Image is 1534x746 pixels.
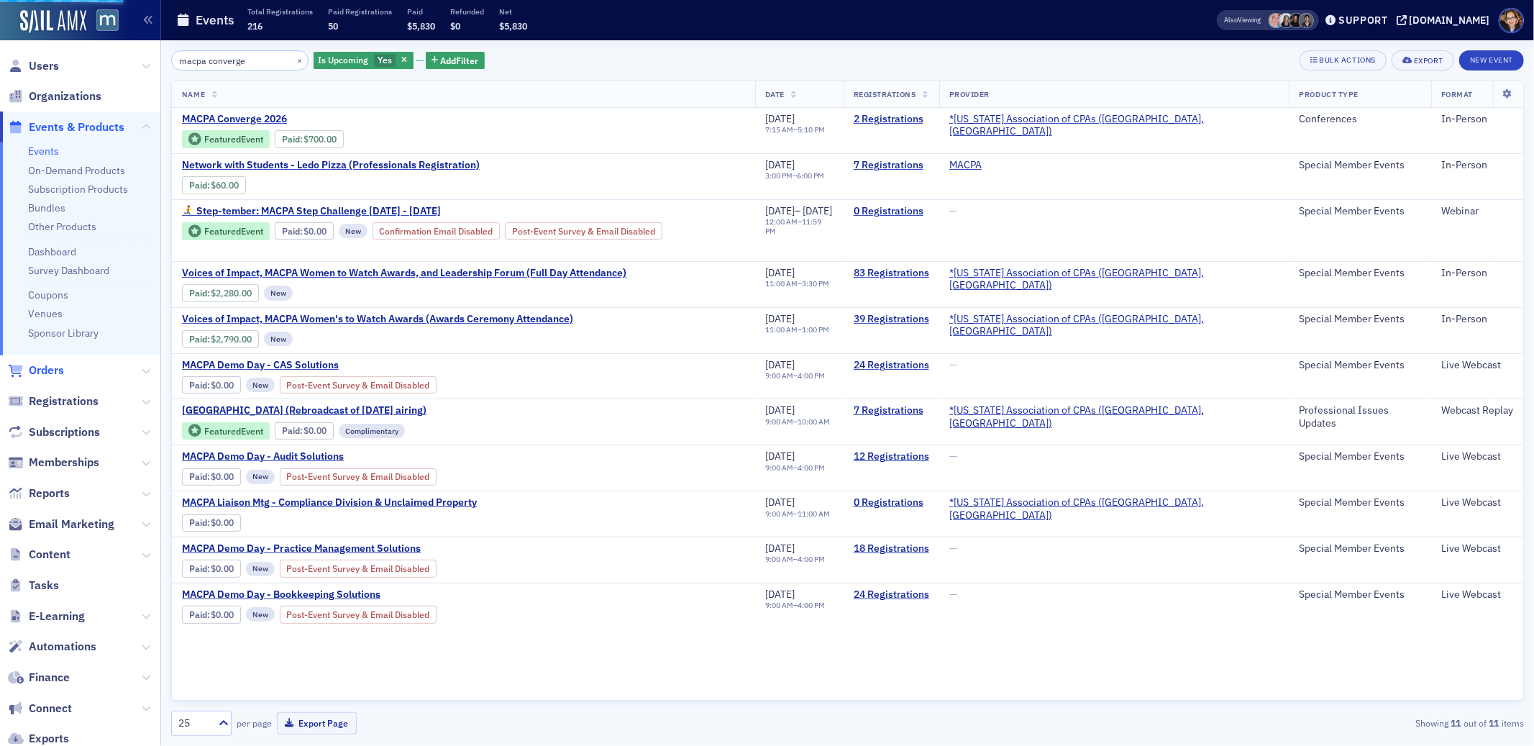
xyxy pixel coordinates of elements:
a: 7 Registrations [854,159,929,172]
a: Registrations [8,394,99,409]
a: Memberships [8,455,99,470]
div: Live Webcast [1441,359,1513,372]
div: Conferences [1300,113,1421,126]
span: MACPA Demo Day - Audit Solutions [182,450,424,463]
div: New [246,378,275,392]
span: MACPA Town Hall (Rebroadcast of September 2025 airing) [182,404,426,417]
div: 25 [178,716,210,731]
div: Confirmation Email [373,222,501,240]
div: Special Member Events [1300,205,1421,218]
div: – [765,125,825,135]
div: Post-Event Survey [280,606,437,623]
div: New [264,286,293,300]
span: *Maryland Association of CPAs (Timonium, MD) [949,404,1279,429]
time: 4:00 PM [798,600,825,610]
span: E-Learning [29,609,85,624]
button: Export Page [277,712,357,734]
time: 9:00 AM [765,417,793,427]
div: – [765,205,834,218]
button: AddFilter [426,52,485,70]
span: $0.00 [303,226,327,237]
div: Featured Event [204,227,263,235]
time: 9:00 AM [765,509,793,519]
a: Automations [8,639,96,655]
time: 11:59 PM [765,217,821,236]
div: Live Webcast [1441,588,1513,601]
a: 🏃‍➡️ Step-tember: MACPA Step Challenge [DATE] - [DATE] [182,205,745,218]
a: *[US_STATE] Association of CPAs ([GEOGRAPHIC_DATA], [GEOGRAPHIC_DATA]) [949,113,1279,138]
span: Profile [1499,8,1524,33]
button: × [293,53,306,66]
div: Featured Event [204,427,263,435]
span: Events & Products [29,119,124,135]
span: : [189,471,211,482]
span: : [282,226,304,237]
span: [DATE] [765,358,795,371]
span: [DATE] [765,112,795,125]
div: Post-Event Survey [280,560,437,577]
div: Featured Event [204,135,263,143]
a: Paid [189,563,207,574]
p: Paid [407,6,435,17]
div: New [246,562,275,576]
div: – [765,171,824,181]
span: Reports [29,486,70,501]
span: [DATE] [765,542,795,555]
div: – [765,279,829,288]
a: [GEOGRAPHIC_DATA] (Rebroadcast of [DATE] airing) [182,404,527,417]
span: [DATE] [765,404,795,417]
div: Special Member Events [1300,359,1421,372]
a: Paid [189,517,207,528]
img: SailAMX [96,9,119,32]
a: New Event [1459,53,1524,65]
div: Paid: 18 - $0 [182,560,241,577]
a: Other Products [28,220,96,233]
span: : [189,334,211,345]
a: 18 Registrations [854,542,929,555]
span: 🏃‍➡️ Step-tember: MACPA Step Challenge Sept. 15 - Oct. 15, 2025 [182,205,441,218]
span: *Maryland Association of CPAs (Timonium, MD) [949,113,1279,138]
a: Reports [8,486,70,501]
span: Voices of Impact, MACPA Women's to Watch Awards (Awards Ceremony Attendance) [182,313,573,326]
div: Special Member Events [1300,496,1421,509]
span: Content [29,547,70,563]
time: 3:00 PM [765,170,793,181]
time: 11:00 AM [765,324,798,335]
span: Kelly Brown [1279,13,1294,28]
time: 4:00 PM [798,554,825,564]
div: Paid: 36 - $279000 [182,330,259,347]
div: In-Person [1441,113,1513,126]
span: $5,830 [499,20,527,32]
a: Paid [282,425,300,436]
a: 12 Registrations [854,450,929,463]
span: $0.00 [211,517,234,528]
span: [DATE] [765,266,795,279]
time: 3:30 PM [802,278,829,288]
span: $5,830 [407,20,435,32]
div: Special Member Events [1300,159,1421,172]
span: [DATE] [765,204,795,217]
div: – [765,217,834,236]
span: — [949,588,957,601]
a: Paid [189,471,207,482]
div: Special Member Events [1300,313,1421,326]
span: Registrations [29,394,99,409]
div: Paid: 7 - $0 [275,422,334,440]
span: Name [182,89,205,99]
div: New [264,332,293,346]
div: Special Member Events [1300,588,1421,601]
div: Live Webcast [1441,542,1513,555]
span: Add Filter [441,54,479,67]
span: — [949,450,957,463]
a: Venues [28,307,63,320]
div: Featured Event [182,422,270,440]
a: 7 Registrations [854,404,929,417]
time: 11:00 AM [765,278,798,288]
button: New Event [1459,50,1524,70]
span: Network with Students - Ledo Pizza (Professionals Registration) [182,159,480,172]
input: Search… [171,50,309,70]
span: Registrations [854,89,916,99]
strong: 11 [1448,717,1464,729]
a: Paid [189,380,207,391]
a: Paid [189,334,207,345]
